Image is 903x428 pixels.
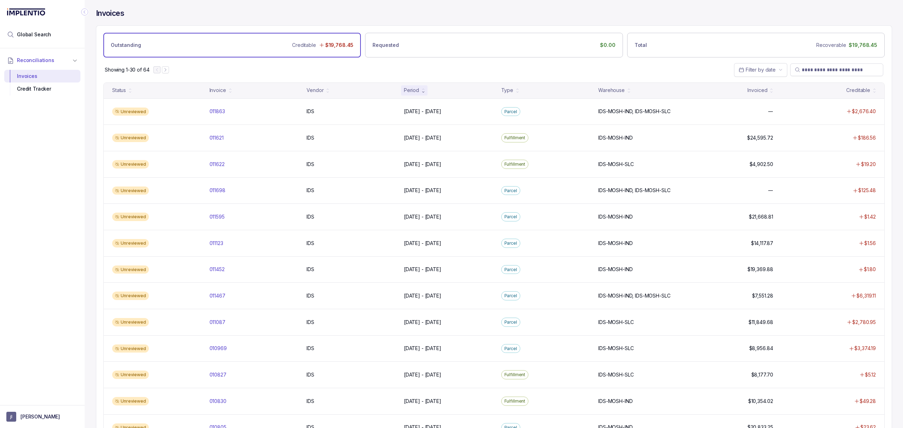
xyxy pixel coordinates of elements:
p: IDS [307,213,314,220]
p: IDS [307,292,314,299]
p: Fulfillment [504,398,526,405]
div: Unreviewed [112,265,149,274]
p: $19.20 [861,161,876,168]
p: $7,551.28 [752,292,773,299]
p: $8,956.84 [749,345,773,352]
div: Creditable [846,87,870,94]
p: IDS [307,240,314,247]
p: $1.42 [864,213,876,220]
p: IDS [307,266,314,273]
div: Unreviewed [112,134,149,142]
p: [DATE] - [DATE] [404,398,441,405]
p: IDS [307,187,314,194]
p: 011698 [210,187,225,194]
div: Unreviewed [112,292,149,300]
p: Parcel [504,266,517,273]
div: Unreviewed [112,239,149,247]
p: Recoverable [816,42,846,49]
p: Parcel [504,345,517,352]
p: 010827 [210,371,226,378]
p: [DATE] - [DATE] [404,240,441,247]
button: Reconciliations [4,53,80,68]
div: Vendor [307,87,323,94]
div: Credit Tracker [10,82,75,95]
p: [DATE] - [DATE] [404,134,441,141]
button: User initials[PERSON_NAME] [6,412,78,422]
button: Next Page [162,66,169,73]
p: [DATE] - [DATE] [404,371,441,378]
p: IDS [307,398,314,405]
div: Unreviewed [112,160,149,169]
p: $2,676.40 [852,108,876,115]
p: [DATE] - [DATE] [404,187,441,194]
p: Fulfillment [504,371,526,378]
p: [PERSON_NAME] [20,413,60,420]
p: $186.56 [858,134,876,141]
p: $19,768.45 [325,42,354,49]
p: IDS-MOSH-IND, IDS-MOSH-SLC [598,108,670,115]
div: Unreviewed [112,318,149,326]
p: IDS-MOSH-IND [598,134,632,141]
p: Showing 1-30 of 64 [105,66,149,73]
div: Period [404,87,419,94]
p: IDS-MOSH-SLC [598,345,634,352]
div: Unreviewed [112,213,149,221]
div: Invoice [210,87,226,94]
div: Warehouse [598,87,625,94]
p: IDS-MOSH-IND [598,213,632,220]
p: IDS [307,108,314,115]
p: [DATE] - [DATE] [404,108,441,115]
div: Invoiced [747,87,767,94]
p: IDS-MOSH-SLC [598,161,634,168]
p: [DATE] - [DATE] [404,292,441,299]
p: IDS [307,319,314,326]
p: — [768,108,773,115]
div: Invoices [10,70,75,82]
p: Parcel [504,240,517,247]
span: Reconciliations [17,57,54,64]
p: $2,780.95 [852,319,876,326]
p: $11,849.68 [749,319,773,326]
p: $1.80 [864,266,876,273]
p: — [768,187,773,194]
div: Unreviewed [112,397,149,405]
p: 011595 [210,213,225,220]
div: Unreviewed [112,371,149,379]
p: $49.28 [860,398,876,405]
p: 010969 [210,345,227,352]
p: Fulfillment [504,134,526,141]
p: IDS-MOSH-SLC [598,371,634,378]
p: [DATE] - [DATE] [404,161,441,168]
p: [DATE] - [DATE] [404,266,441,273]
p: $125.48 [858,187,876,194]
p: $3,374.19 [854,345,876,352]
p: 011467 [210,292,225,299]
p: 011863 [210,108,225,115]
p: 011621 [210,134,224,141]
div: Collapse Icon [80,8,89,16]
p: Parcel [504,187,517,194]
p: Parcel [504,319,517,326]
p: 011123 [210,240,223,247]
p: IDS-MOSH-IND [598,240,632,247]
div: Unreviewed [112,108,149,116]
p: 011452 [210,266,225,273]
p: $10,354.02 [748,398,773,405]
search: Date Range Picker [739,66,776,73]
button: Date Range Picker [734,63,787,77]
div: Unreviewed [112,344,149,353]
p: Requested [372,42,399,49]
p: $14,117.87 [751,240,773,247]
p: $24,595.72 [747,134,773,141]
p: [DATE] - [DATE] [404,213,441,220]
p: IDS-MOSH-IND [598,398,632,405]
p: [DATE] - [DATE] [404,345,441,352]
p: $6,319.11 [856,292,876,299]
p: $8,177.70 [751,371,773,378]
span: Global Search [17,31,51,38]
p: IDS-MOSH-SLC [598,319,634,326]
p: $19,369.88 [747,266,773,273]
p: IDS-MOSH-IND, IDS-MOSH-SLC [598,292,670,299]
p: Parcel [504,108,517,115]
p: $1.56 [864,240,876,247]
